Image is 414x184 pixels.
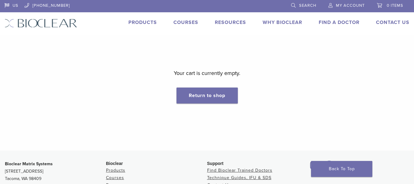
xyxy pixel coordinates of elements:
[215,19,246,25] a: Resources
[263,19,302,25] a: Why Bioclear
[106,175,124,180] a: Courses
[174,69,240,78] p: Your cart is currently empty.
[207,161,224,166] span: Support
[299,3,316,8] span: Search
[207,175,272,180] a: Technique Guides, IFU & SDS
[128,19,157,25] a: Products
[5,161,53,166] strong: Bioclear Matrix Systems
[387,3,403,8] span: 0 items
[106,168,125,173] a: Products
[376,19,409,25] a: Contact Us
[308,164,321,170] a: Bioclear
[173,19,198,25] a: Courses
[311,161,372,177] a: Back To Top
[106,161,123,166] span: Bioclear
[5,19,77,28] img: Bioclear
[177,88,238,104] a: Return to shop
[336,3,365,8] span: My Account
[207,168,272,173] a: Find Bioclear Trained Doctors
[319,19,359,25] a: Find A Doctor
